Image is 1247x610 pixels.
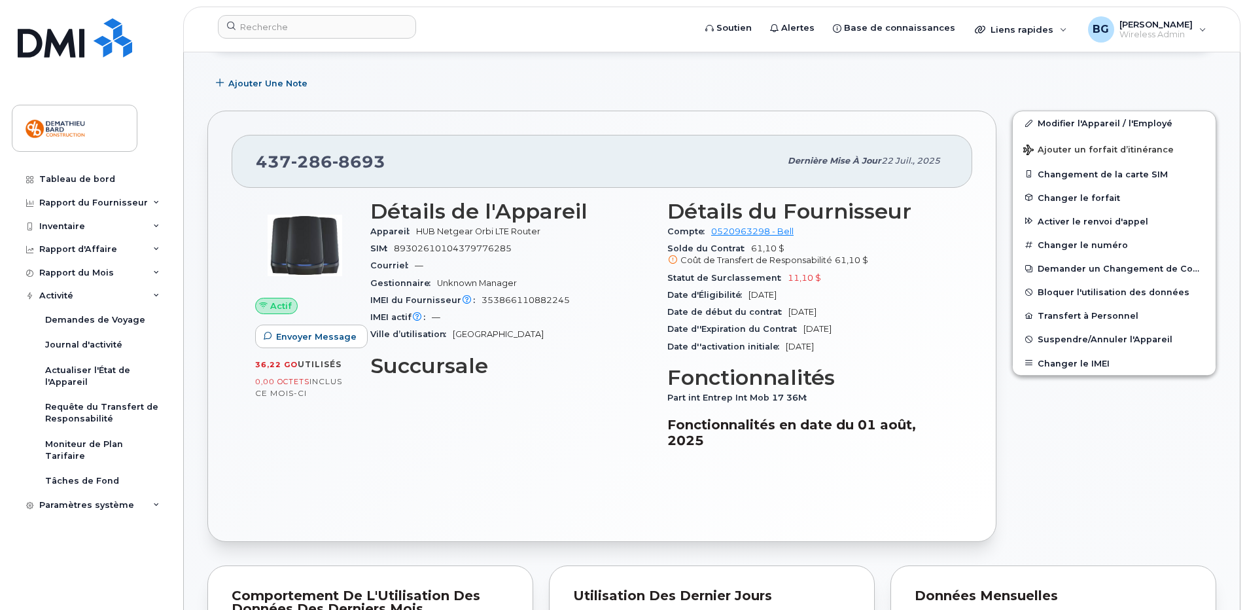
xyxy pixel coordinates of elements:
span: Liens rapides [991,24,1053,35]
img: image20231002-3703462-yryf75.jpeg [266,206,344,285]
span: Date d''Expiration du Contrat [667,324,803,334]
span: Statut de Surclassement [667,273,788,283]
span: Coût de Transfert de Responsabilité [680,255,832,265]
span: Suspendre/Annuler l'Appareil [1038,334,1172,344]
span: [PERSON_NAME] [1119,19,1193,29]
button: Envoyer Message [255,325,368,348]
div: Utilisation des Dernier Jours [573,590,851,603]
span: Soutien [716,22,752,35]
input: Recherche [218,15,416,39]
span: utilisés [298,359,342,369]
h3: Détails de l'Appareil [370,200,652,223]
span: Gestionnaire [370,278,437,288]
span: Envoyer Message [276,331,357,343]
span: Date d'Éligibilité [667,290,748,300]
span: 22 juil., 2025 [881,156,940,166]
span: Compte [667,226,711,236]
button: Changer le IMEI [1013,351,1216,375]
span: Activer le renvoi d'appel [1038,216,1148,226]
span: Date de début du contrat [667,307,788,317]
span: 89302610104379776285 [394,243,512,253]
span: 61,10 $ [667,243,949,267]
span: Courriel [370,260,415,270]
span: Part int Entrep Int Mob 17 36M [667,393,813,403]
button: Changement de la carte SIM [1013,162,1216,186]
span: 286 [291,152,332,171]
span: 8693 [332,152,385,171]
span: — [415,260,423,270]
h3: Fonctionnalités [667,366,949,389]
button: Bloquer l'utilisation des données [1013,280,1216,304]
div: Bianka Grenier [1079,16,1216,43]
span: 353866110882245 [482,295,570,305]
span: SIM [370,243,394,253]
span: inclus ce mois-ci [255,376,342,398]
span: Ajouter un forfait d’itinérance [1023,145,1174,157]
span: BG [1093,22,1109,37]
span: Dernière mise à jour [788,156,881,166]
span: IMEI actif [370,312,432,322]
button: Demander un Changement de Compte [1013,257,1216,280]
button: Transfert à Personnel [1013,304,1216,327]
span: Ajouter une Note [228,77,307,90]
div: Données mensuelles [915,590,1192,603]
h3: Succursale [370,354,652,378]
span: Wireless Admin [1119,29,1193,40]
span: [DATE] [748,290,777,300]
h3: Fonctionnalités en date du 01 août, 2025 [667,417,949,448]
span: Actif [270,300,292,312]
button: Ajouter un forfait d’itinérance [1013,135,1216,162]
span: Ville d’utilisation [370,329,453,339]
span: Appareil [370,226,416,236]
span: HUB Netgear Orbi LTE Router [416,226,540,236]
span: 61,10 $ [835,255,868,265]
span: [GEOGRAPHIC_DATA] [453,329,544,339]
span: Alertes [781,22,815,35]
button: Suspendre/Annuler l'Appareil [1013,327,1216,351]
span: [DATE] [788,307,817,317]
a: Alertes [761,15,824,41]
span: 437 [256,152,385,171]
a: Base de connaissances [824,15,964,41]
span: IMEI du Fournisseur [370,295,482,305]
button: Changer le forfait [1013,186,1216,209]
span: 0,00 Octets [255,377,309,386]
button: Ajouter une Note [207,71,319,95]
span: Changer le forfait [1038,192,1120,202]
span: Date d''activation initiale [667,342,786,351]
span: 36,22 Go [255,360,298,369]
span: [DATE] [786,342,814,351]
span: Base de connaissances [844,22,955,35]
span: [DATE] [803,324,832,334]
a: Modifier l'Appareil / l'Employé [1013,111,1216,135]
a: Soutien [696,15,761,41]
span: — [432,312,440,322]
div: Liens rapides [966,16,1076,43]
span: Unknown Manager [437,278,517,288]
button: Activer le renvoi d'appel [1013,209,1216,233]
button: Changer le numéro [1013,233,1216,257]
span: Solde du Contrat [667,243,751,253]
a: 0520963298 - Bell [711,226,794,236]
span: 11,10 $ [788,273,821,283]
h3: Détails du Fournisseur [667,200,949,223]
